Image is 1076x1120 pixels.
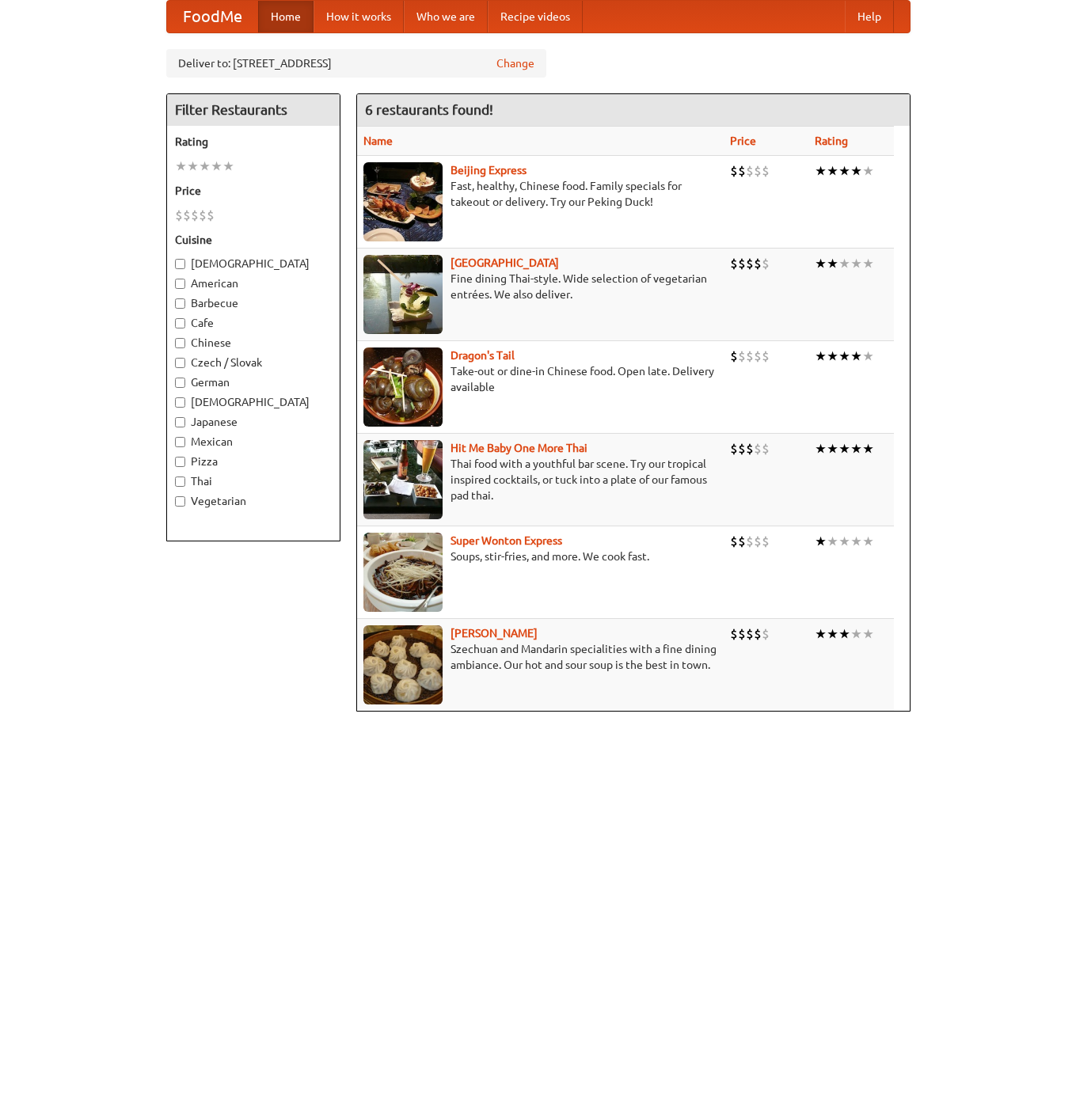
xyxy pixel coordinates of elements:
input: Chinese [175,338,185,348]
a: Recipe videos [488,1,583,32]
li: ★ [862,255,874,272]
li: $ [738,347,746,365]
li: ★ [827,440,838,457]
h4: Filter Restaurants [167,94,340,126]
a: Dragon's Tail [451,349,515,362]
li: ★ [862,625,874,643]
label: American [175,275,332,291]
label: German [175,374,332,390]
p: Fast, healthy, Chinese food. Family specials for takeout or delivery. Try our Peking Duck! [363,178,718,210]
li: ★ [827,162,838,180]
a: Home [258,1,314,32]
li: ★ [850,255,862,272]
a: Super Wonton Express [451,534,562,547]
a: FoodMe [167,1,258,32]
li: ★ [211,158,222,175]
input: Czech / Slovak [175,358,185,368]
li: ★ [862,162,874,180]
h5: Rating [175,134,332,150]
p: Thai food with a youthful bar scene. Try our tropical inspired cocktails, or tuck into a plate of... [363,456,718,503]
input: Cafe [175,318,185,328]
li: $ [730,255,738,272]
li: $ [738,255,746,272]
label: Czech / Slovak [175,355,332,370]
img: satay.jpg [363,255,443,334]
img: shandong.jpg [363,625,443,704]
img: dragon.jpg [363,347,443,427]
a: Change [496,55,534,71]
p: Szechuan and Mandarin specialities with a fine dining ambiance. Our hot and sour soup is the best... [363,641,718,673]
li: $ [754,347,762,365]
li: ★ [815,625,827,643]
li: ★ [838,440,850,457]
b: Hit Me Baby One More Thai [451,442,587,454]
li: ★ [850,440,862,457]
a: Name [363,135,393,147]
li: $ [175,207,183,224]
li: $ [762,625,770,643]
li: $ [746,162,754,180]
li: ★ [862,347,874,365]
a: Price [730,135,756,147]
li: $ [746,347,754,365]
li: ★ [827,533,838,550]
li: $ [754,440,762,457]
li: ★ [838,162,850,180]
img: beijing.jpg [363,162,443,241]
li: $ [746,255,754,272]
li: ★ [827,255,838,272]
li: $ [199,207,207,224]
a: Help [845,1,894,32]
li: ★ [827,347,838,365]
label: Cafe [175,315,332,331]
li: $ [207,207,215,224]
li: $ [762,533,770,550]
li: ★ [838,625,850,643]
div: Deliver to: [STREET_ADDRESS] [166,49,546,78]
label: [DEMOGRAPHIC_DATA] [175,394,332,410]
li: $ [762,255,770,272]
h5: Cuisine [175,232,332,248]
a: Beijing Express [451,164,527,177]
li: $ [730,162,738,180]
a: How it works [314,1,404,32]
li: $ [746,625,754,643]
img: superwonton.jpg [363,533,443,612]
li: $ [746,440,754,457]
input: [DEMOGRAPHIC_DATA] [175,397,185,408]
li: $ [738,440,746,457]
a: [PERSON_NAME] [451,627,538,640]
a: [GEOGRAPHIC_DATA] [451,256,559,269]
p: Take-out or dine-in Chinese food. Open late. Delivery available [363,363,718,395]
li: ★ [850,162,862,180]
ng-pluralize: 6 restaurants found! [365,102,493,117]
li: $ [738,162,746,180]
li: ★ [838,255,850,272]
li: ★ [199,158,211,175]
li: $ [762,162,770,180]
label: [DEMOGRAPHIC_DATA] [175,256,332,271]
input: Thai [175,476,185,487]
li: ★ [815,255,827,272]
li: ★ [815,162,827,180]
input: Vegetarian [175,496,185,507]
li: $ [746,533,754,550]
p: Fine dining Thai-style. Wide selection of vegetarian entrées. We also deliver. [363,271,718,302]
li: ★ [850,625,862,643]
li: ★ [838,347,850,365]
li: ★ [175,158,187,175]
li: ★ [850,533,862,550]
label: Pizza [175,454,332,469]
li: ★ [827,625,838,643]
li: ★ [222,158,234,175]
label: Barbecue [175,295,332,311]
img: babythai.jpg [363,440,443,519]
li: $ [738,625,746,643]
input: Mexican [175,437,185,447]
input: German [175,378,185,388]
li: ★ [187,158,199,175]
